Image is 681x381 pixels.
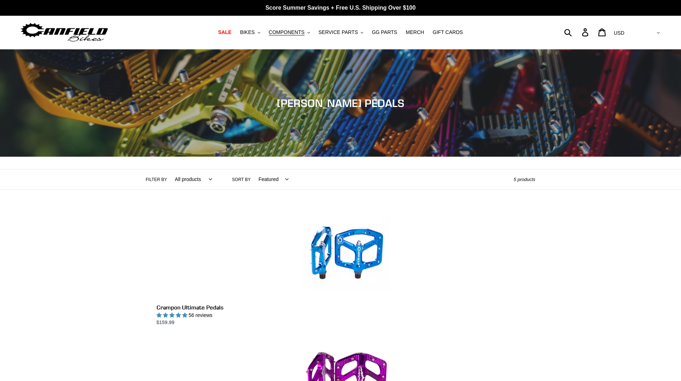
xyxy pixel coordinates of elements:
[214,28,235,37] a: SALE
[406,29,424,35] span: MERCH
[277,97,404,109] span: [PERSON_NAME] PEDALS
[429,28,467,37] a: GIFT CARDS
[240,29,255,35] span: BIKES
[146,176,167,183] label: Filter by
[20,21,109,44] img: Canfield Bikes
[402,28,428,37] a: MERCH
[319,29,358,35] span: SERVICE PARTS
[315,28,367,37] button: SERVICE PARTS
[265,28,314,37] button: COMPONENTS
[269,29,305,35] span: COMPONENTS
[236,28,263,37] button: BIKES
[218,29,231,35] span: SALE
[368,28,401,37] a: GG PARTS
[433,29,463,35] span: GIFT CARDS
[514,177,536,182] span: 5 products
[232,176,251,183] label: Sort by
[372,29,397,35] span: GG PARTS
[568,24,586,40] input: Search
